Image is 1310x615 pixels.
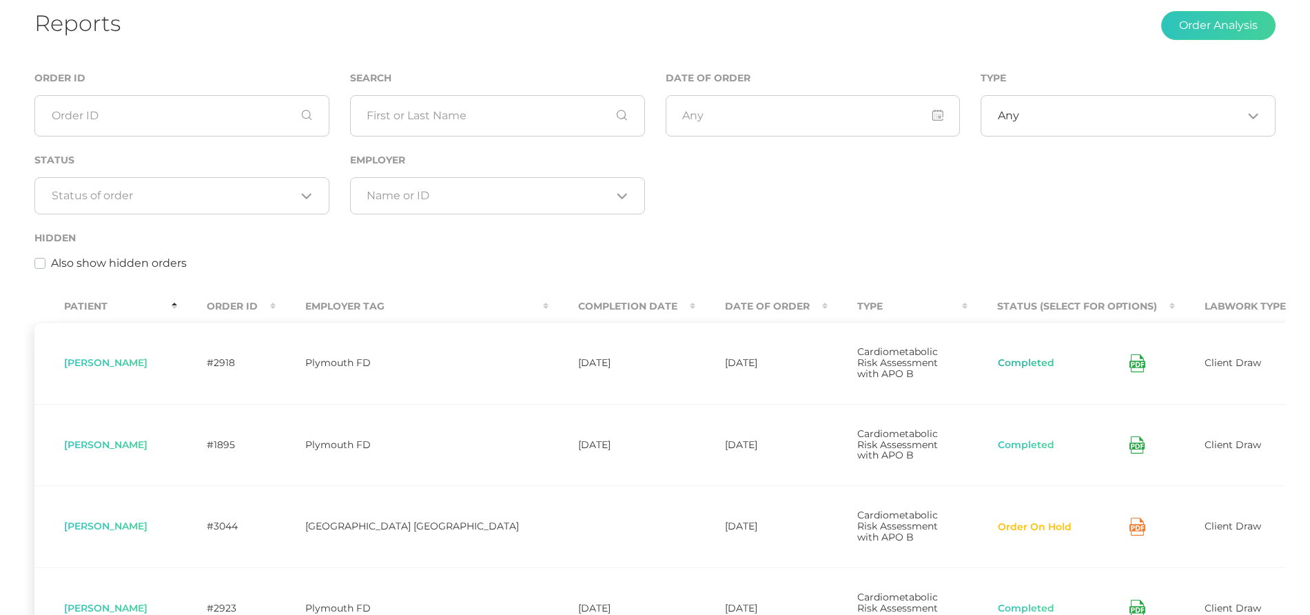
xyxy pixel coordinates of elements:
[276,291,549,322] th: Employer Tag : activate to sort column ascending
[350,72,391,84] label: Search
[34,72,85,84] label: Order ID
[666,95,961,137] input: Any
[1205,356,1261,369] span: Client Draw
[1205,438,1261,451] span: Client Draw
[34,95,329,137] input: Order ID
[34,177,329,214] div: Search for option
[34,232,76,244] label: Hidden
[64,356,147,369] span: [PERSON_NAME]
[52,189,296,203] input: Search for option
[177,322,276,404] td: #2918
[998,109,1019,123] span: Any
[549,322,695,404] td: [DATE]
[177,291,276,322] th: Order ID : activate to sort column ascending
[968,291,1175,322] th: Status (Select for Options) : activate to sort column ascending
[666,72,750,84] label: Date of Order
[997,438,1055,452] button: Completed
[981,72,1006,84] label: Type
[276,485,549,567] td: [GEOGRAPHIC_DATA] [GEOGRAPHIC_DATA]
[276,404,549,486] td: Plymouth FD
[34,154,74,166] label: Status
[276,322,549,404] td: Plymouth FD
[857,509,938,543] span: Cardiometabolic Risk Assessment with APO B
[51,255,187,272] label: Also show hidden orders
[177,404,276,486] td: #1895
[177,485,276,567] td: #3044
[549,291,695,322] th: Completion Date : activate to sort column ascending
[997,356,1055,370] button: Completed
[1175,291,1304,322] th: Labwork Type : activate to sort column ascending
[695,404,828,486] td: [DATE]
[64,520,147,532] span: [PERSON_NAME]
[350,177,645,214] div: Search for option
[1205,602,1261,614] span: Client Draw
[1019,109,1242,123] input: Search for option
[695,291,828,322] th: Date Of Order : activate to sort column ascending
[367,189,611,203] input: Search for option
[1205,520,1261,532] span: Client Draw
[350,154,405,166] label: Employer
[350,95,645,137] input: First or Last Name
[695,322,828,404] td: [DATE]
[997,521,1072,534] button: Order On Hold
[1161,11,1276,40] button: Order Analysis
[34,291,177,322] th: Patient : activate to sort column descending
[549,404,695,486] td: [DATE]
[828,291,968,322] th: Type : activate to sort column ascending
[34,10,121,37] h1: Reports
[857,345,938,380] span: Cardiometabolic Risk Assessment with APO B
[64,438,147,451] span: [PERSON_NAME]
[64,602,147,614] span: [PERSON_NAME]
[695,485,828,567] td: [DATE]
[981,95,1276,137] div: Search for option
[857,427,938,462] span: Cardiometabolic Risk Assessment with APO B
